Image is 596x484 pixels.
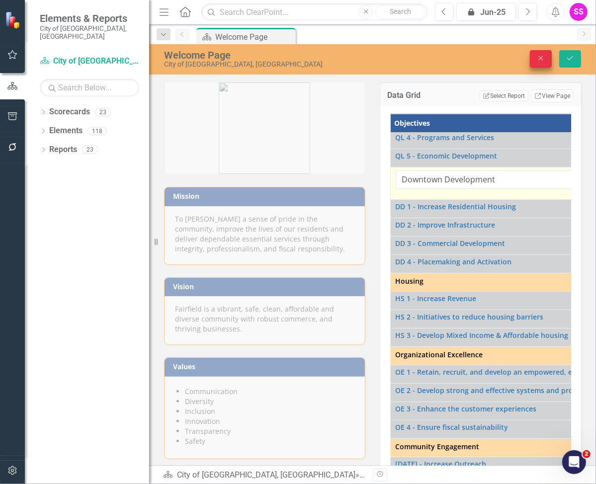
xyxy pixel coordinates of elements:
[460,6,512,18] div: Jun-25
[40,24,139,41] small: City of [GEOGRAPHIC_DATA], [GEOGRAPHIC_DATA]
[570,3,588,21] button: SS
[40,79,139,96] input: Search Below...
[164,61,390,68] div: City of [GEOGRAPHIC_DATA], [GEOGRAPHIC_DATA]
[49,106,90,118] a: Scorecards
[456,3,516,21] button: Jun-25
[388,91,436,100] h3: Data Grid
[531,89,574,102] a: View Page
[375,5,425,19] button: Search
[95,108,111,116] div: 23
[390,7,411,15] span: Search
[82,146,98,154] div: 23
[5,11,22,29] img: ClearPoint Strategy
[49,125,83,137] a: Elements
[201,3,427,21] input: Search ClearPoint...
[480,90,528,101] button: Select Report
[164,50,390,61] div: Welcome Page
[163,470,365,481] div: »
[215,31,293,43] div: Welcome Page
[562,450,586,474] iframe: Intercom live chat
[40,12,139,24] span: Elements & Reports
[87,127,107,135] div: 118
[49,144,77,156] a: Reports
[40,56,139,67] a: City of [GEOGRAPHIC_DATA], [GEOGRAPHIC_DATA]
[583,450,591,458] span: 2
[177,470,355,480] a: City of [GEOGRAPHIC_DATA], [GEOGRAPHIC_DATA]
